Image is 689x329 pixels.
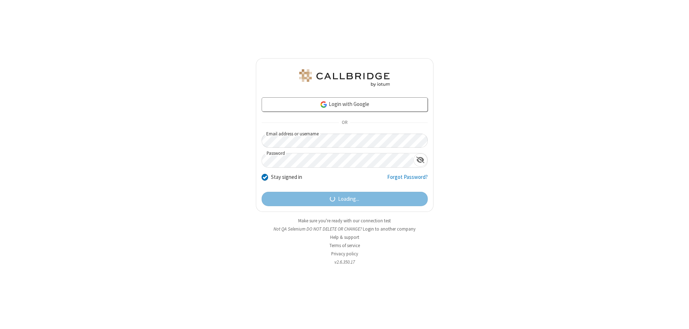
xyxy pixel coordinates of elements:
button: Login to another company [363,226,416,232]
button: Loading... [262,192,428,206]
div: Show password [413,153,427,167]
li: v2.6.350.17 [256,259,433,265]
label: Stay signed in [271,173,302,181]
a: Privacy policy [331,251,358,257]
a: Forgot Password? [387,173,428,187]
span: OR [339,118,350,128]
a: Make sure you're ready with our connection test [298,218,391,224]
img: google-icon.png [320,101,328,108]
input: Email address or username [262,134,428,148]
img: QA Selenium DO NOT DELETE OR CHANGE [298,69,391,87]
input: Password [262,153,413,167]
li: Not QA Selenium DO NOT DELETE OR CHANGE? [256,226,433,232]
span: Loading... [338,195,359,203]
a: Help & support [330,234,359,240]
a: Terms of service [329,242,360,249]
a: Login with Google [262,97,428,112]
